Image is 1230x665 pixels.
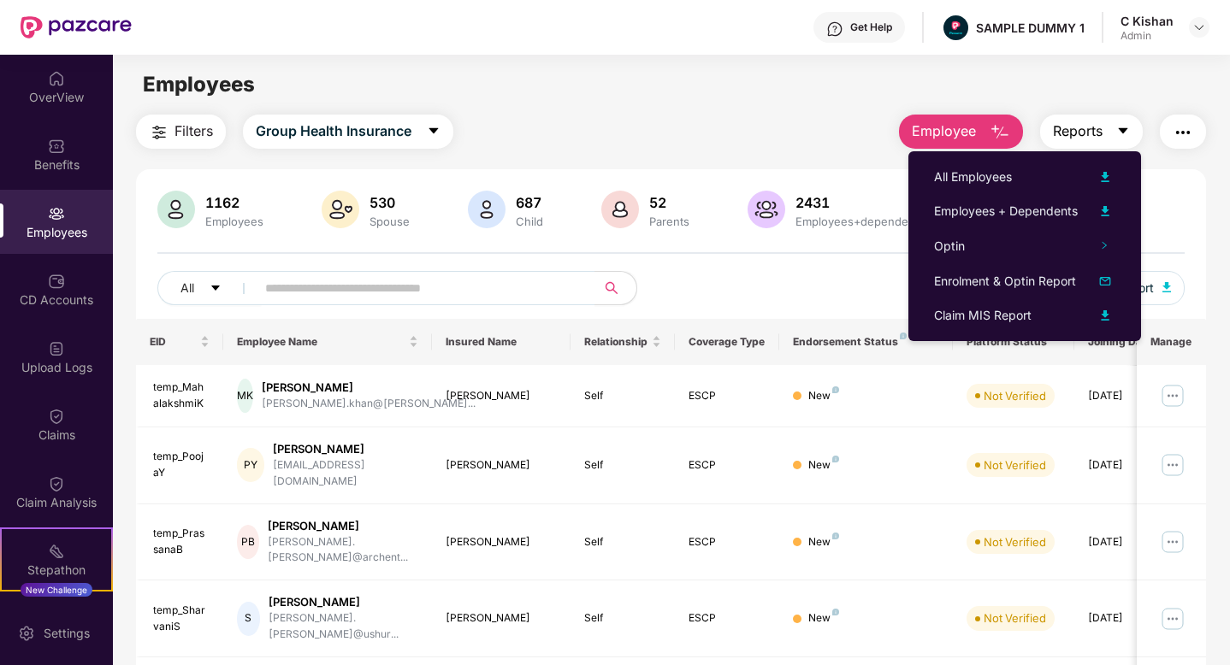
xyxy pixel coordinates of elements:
[48,340,65,357] img: svg+xml;base64,PHN2ZyBpZD0iVXBsb2FkX0xvZ3MiIGRhdGEtbmFtZT0iVXBsb2FkIExvZ3MiIHhtbG5zPSJodHRwOi8vd3...
[832,533,839,539] img: svg+xml;base64,PHN2ZyB4bWxucz0iaHR0cDovL3d3dy53My5vcmcvMjAwMC9zdmciIHdpZHRoPSI4IiBoZWlnaHQ9IjgiIH...
[808,610,839,627] div: New
[934,168,1012,186] div: All Employees
[262,396,476,412] div: [PERSON_NAME].khan@[PERSON_NAME]...
[900,332,907,339] img: svg+xml;base64,PHN2ZyB4bWxucz0iaHR0cDovL3d3dy53My5vcmcvMjAwMC9zdmciIHdpZHRoPSI4IiBoZWlnaHQ9IjgiIH...
[943,15,968,40] img: Pazcare_Alternative_logo-01-01.png
[446,457,558,474] div: [PERSON_NAME]
[1088,388,1165,404] div: [DATE]
[571,319,675,365] th: Relationship
[1095,201,1115,221] img: svg+xml;base64,PHN2ZyB4bWxucz0iaHR0cDovL3d3dy53My5vcmcvMjAwMC9zdmciIHhtbG5zOnhsaW5rPSJodHRwOi8vd3...
[223,319,432,365] th: Employee Name
[1173,122,1193,143] img: svg+xml;base64,PHN2ZyB4bWxucz0iaHR0cDovL3d3dy53My5vcmcvMjAwMC9zdmciIHdpZHRoPSIyNCIgaGVpZ2h0PSIyNC...
[202,215,267,228] div: Employees
[48,70,65,87] img: svg+xml;base64,PHN2ZyBpZD0iSG9tZSIgeG1sbnM9Imh0dHA6Ly93d3cudzMub3JnLzIwMDAvc3ZnIiB3aWR0aD0iMjAiIG...
[136,115,226,149] button: Filters
[150,335,197,349] span: EID
[912,121,976,142] span: Employee
[468,191,506,228] img: svg+xml;base64,PHN2ZyB4bWxucz0iaHR0cDovL3d3dy53My5vcmcvMjAwMC9zdmciIHhtbG5zOnhsaW5rPSJodHRwOi8vd3...
[48,205,65,222] img: svg+xml;base64,PHN2ZyBpZD0iRW1wbG95ZWVzIiB4bWxucz0iaHR0cDovL3d3dy53My5vcmcvMjAwMC9zdmciIHdpZHRoPS...
[689,610,766,627] div: ESCP
[1053,121,1103,142] span: Reports
[268,518,417,534] div: [PERSON_NAME]
[594,281,628,295] span: search
[646,194,693,211] div: 52
[273,441,417,457] div: [PERSON_NAME]
[269,594,417,610] div: [PERSON_NAME]
[976,20,1085,36] div: SAMPLE DUMMY 1
[1116,124,1130,139] span: caret-down
[237,335,405,349] span: Employee Name
[984,456,1046,474] div: Not Verified
[136,319,223,365] th: EID
[601,191,639,228] img: svg+xml;base64,PHN2ZyB4bWxucz0iaHR0cDovL3d3dy53My5vcmcvMjAwMC9zdmciIHhtbG5zOnhsaW5rPSJodHRwOi8vd3...
[584,610,661,627] div: Self
[446,534,558,550] div: [PERSON_NAME]
[934,306,1032,325] div: Claim MIS Report
[1100,241,1109,250] span: right
[153,449,210,481] div: temp_PoojaY
[237,602,260,636] div: S
[446,388,558,404] div: [PERSON_NAME]
[934,272,1076,291] div: Enrolment & Optin Report
[48,273,65,290] img: svg+xml;base64,PHN2ZyBpZD0iQ0RfQWNjb3VudHMiIGRhdGEtbmFtZT0iQ0QgQWNjb3VudHMiIHhtbG5zPSJodHRwOi8vd3...
[832,386,839,393] img: svg+xml;base64,PHN2ZyB4bWxucz0iaHR0cDovL3d3dy53My5vcmcvMjAwMC9zdmciIHdpZHRoPSI4IiBoZWlnaHQ9IjgiIH...
[1159,605,1186,633] img: manageButton
[792,215,928,228] div: Employees+dependents
[512,194,547,211] div: 687
[153,380,210,412] div: temp_MahalakshmiK
[1159,528,1186,556] img: manageButton
[2,562,111,579] div: Stepathon
[174,121,213,142] span: Filters
[210,282,222,296] span: caret-down
[48,475,65,492] img: svg+xml;base64,PHN2ZyBpZD0iQ2xhaW0iIHhtbG5zPSJodHRwOi8vd3d3LnczLm9yZy8yMDAwL3N2ZyIgd2lkdGg9IjIwIi...
[153,526,210,558] div: temp_PrassanaB
[427,124,441,139] span: caret-down
[934,238,965,253] span: Optin
[1095,271,1115,291] img: svg+xml;base64,PHN2ZyB4bWxucz0iaHR0cDovL3d3dy53My5vcmcvMjAwMC9zdmciIHhtbG5zOnhsaW5rPSJodHRwOi8vd3...
[157,271,262,305] button: Allcaret-down
[157,191,195,228] img: svg+xml;base64,PHN2ZyB4bWxucz0iaHR0cDovL3d3dy53My5vcmcvMjAwMC9zdmciIHhtbG5zOnhsaW5rPSJodHRwOi8vd3...
[1159,382,1186,409] img: manageButton
[832,456,839,462] img: svg+xml;base64,PHN2ZyB4bWxucz0iaHR0cDovL3d3dy53My5vcmcvMjAwMC9zdmciIHdpZHRoPSI4IiBoZWlnaHQ9IjgiIH...
[1088,534,1165,550] div: [DATE]
[990,122,1010,143] img: svg+xml;base64,PHN2ZyB4bWxucz0iaHR0cDovL3d3dy53My5vcmcvMjAwMC9zdmciIHhtbG5zOnhsaW5rPSJodHRwOi8vd3...
[793,335,939,349] div: Endorsement Status
[269,610,417,643] div: [PERSON_NAME].[PERSON_NAME]@ushur...
[808,388,839,404] div: New
[850,21,892,34] div: Get Help
[143,72,255,97] span: Employees
[1095,305,1115,326] img: svg+xml;base64,PHN2ZyB4bWxucz0iaHR0cDovL3d3dy53My5vcmcvMjAwMC9zdmciIHhtbG5zOnhsaW5rPSJodHRwOi8vd3...
[984,533,1046,550] div: Not Verified
[21,16,132,38] img: New Pazcare Logo
[149,122,169,143] img: svg+xml;base64,PHN2ZyB4bWxucz0iaHR0cDovL3d3dy53My5vcmcvMjAwMC9zdmciIHdpZHRoPSIyNCIgaGVpZ2h0PSIyNC...
[243,115,453,149] button: Group Health Insurancecaret-down
[18,625,35,642] img: svg+xml;base64,PHN2ZyBpZD0iU2V0dGluZy0yMHgyMCIgeG1sbnM9Imh0dHA6Ly93d3cudzMub3JnLzIwMDAvc3ZnIiB3aW...
[689,388,766,404] div: ESCP
[689,457,766,474] div: ESCP
[984,387,1046,404] div: Not Verified
[21,583,92,597] div: New Challenge
[675,319,779,365] th: Coverage Type
[1040,115,1143,149] button: Reportscaret-down
[366,194,413,211] div: 530
[180,279,194,297] span: All
[1088,610,1165,627] div: [DATE]
[48,408,65,425] img: svg+xml;base64,PHN2ZyBpZD0iQ2xhaW0iIHhtbG5zPSJodHRwOi8vd3d3LnczLm9yZy8yMDAwL3N2ZyIgd2lkdGg9IjIwIi...
[748,191,785,228] img: svg+xml;base64,PHN2ZyB4bWxucz0iaHR0cDovL3d3dy53My5vcmcvMjAwMC9zdmciIHhtbG5zOnhsaW5rPSJodHRwOi8vd3...
[322,191,359,228] img: svg+xml;base64,PHN2ZyB4bWxucz0iaHR0cDovL3d3dy53My5vcmcvMjAwMC9zdmciIHhtbG5zOnhsaW5rPSJodHRwOi8vd3...
[808,534,839,550] div: New
[984,609,1046,627] div: Not Verified
[584,457,661,474] div: Self
[1121,29,1174,43] div: Admin
[237,379,253,413] div: MK
[237,525,259,559] div: PB
[273,457,417,490] div: [EMAIL_ADDRESS][DOMAIN_NAME]
[446,610,558,627] div: [PERSON_NAME]
[48,138,65,155] img: svg+xml;base64,PHN2ZyBpZD0iQmVuZWZpdHMiIHhtbG5zPSJodHRwOi8vd3d3LnczLm9yZy8yMDAwL3N2ZyIgd2lkdGg9Ij...
[512,215,547,228] div: Child
[432,319,571,365] th: Insured Name
[366,215,413,228] div: Spouse
[1192,21,1206,34] img: svg+xml;base64,PHN2ZyBpZD0iRHJvcGRvd24tMzJ4MzIiIHhtbG5zPSJodHRwOi8vd3d3LnczLm9yZy8yMDAwL3N2ZyIgd2...
[237,448,265,482] div: PY
[934,202,1078,221] div: Employees + Dependents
